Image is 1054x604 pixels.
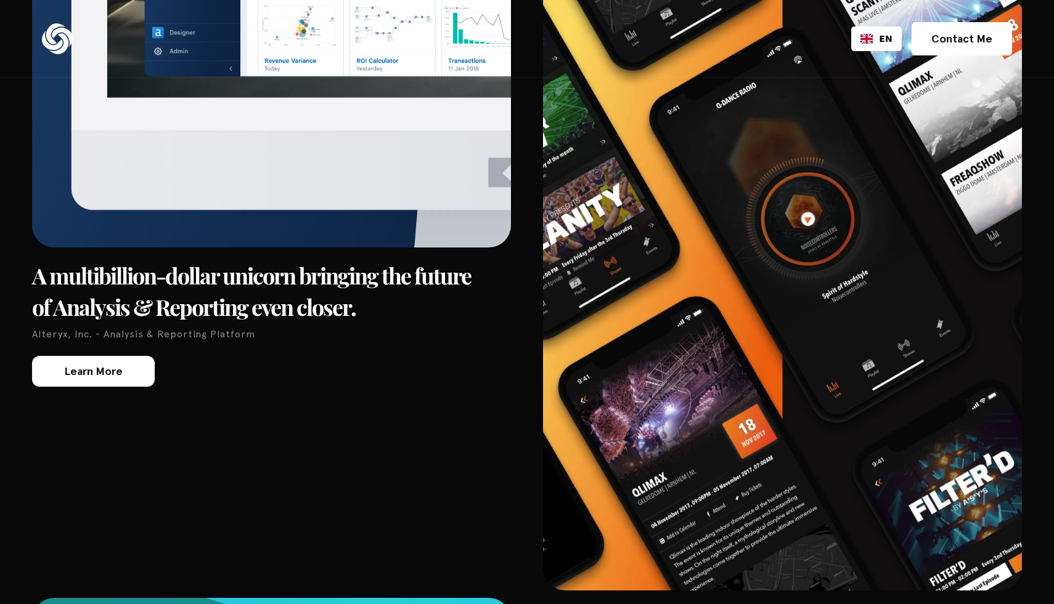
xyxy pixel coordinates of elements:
[32,356,155,387] a: Learn More
[851,26,901,51] div: Language Switcher
[32,260,511,322] h3: A multibillion-dollar unicorn bringing the future of Analysis & Reporting even closer.
[860,33,892,45] a: EN
[860,34,873,44] img: English flag
[32,328,511,340] p: Alteryx, Inc. - Analysis & Reporting Platform
[64,366,123,377] div: Learn More
[851,26,901,51] div: Language selected: English
[912,22,1012,55] a: Contact Me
